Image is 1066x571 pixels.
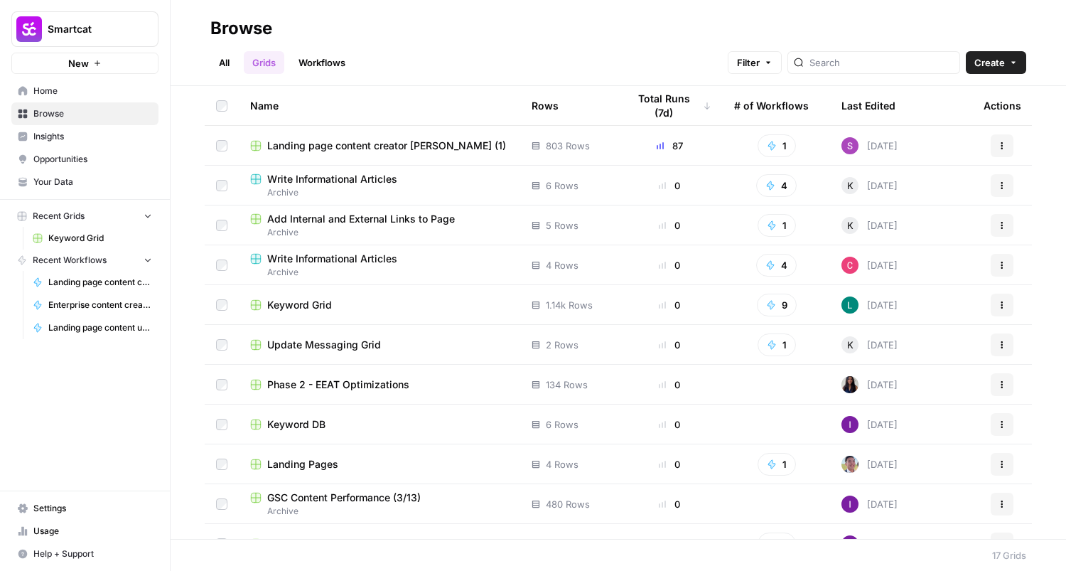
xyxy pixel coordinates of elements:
[26,271,158,294] a: Landing page content creator
[841,86,895,125] div: Last Edited
[11,171,158,193] a: Your Data
[33,548,152,560] span: Help + Support
[210,17,272,40] div: Browse
[809,55,954,70] input: Search
[546,457,578,471] span: 4 Rows
[546,417,578,432] span: 6 Rows
[68,56,89,70] span: New
[841,137,858,154] img: lizmd7tukmnrxcjbex5nlhrzbzem
[628,457,711,471] div: 0
[756,174,797,197] button: 4
[48,22,134,36] span: Smartcat
[628,298,711,312] div: 0
[267,252,397,266] span: Write Informational Articles
[11,53,158,74] button: New
[628,178,711,193] div: 0
[628,86,711,125] div: Total Runs (7d)
[244,51,284,74] a: Grids
[11,206,158,227] button: Recent Grids
[841,297,898,314] div: [DATE]
[16,16,42,42] img: Smartcat Logo
[33,254,107,267] span: Recent Workflows
[267,139,506,153] span: Landing page content creator [PERSON_NAME] (1)
[26,316,158,339] a: Landing page content updater
[757,294,797,316] button: 9
[758,214,796,237] button: 1
[546,298,593,312] span: 1.14k Rows
[250,338,509,352] a: Update Messaging Grid
[250,266,509,279] span: Archive
[250,172,509,199] a: Write Informational ArticlesArchive
[756,254,797,277] button: 4
[26,294,158,316] a: Enterprise content creator
[250,457,509,471] a: Landing Pages
[841,376,898,393] div: [DATE]
[250,86,509,125] div: Name
[628,338,711,352] div: 0
[841,257,898,274] div: [DATE]
[628,378,711,392] div: 0
[267,298,332,312] span: Keyword Grid
[532,86,559,125] div: Rows
[250,139,509,153] a: Landing page content creator [PERSON_NAME] (1)
[966,51,1026,74] button: Create
[250,505,509,518] span: Archive
[758,134,796,157] button: 1
[758,533,796,555] button: 1
[290,51,354,74] a: Workflows
[628,417,711,432] div: 0
[267,378,409,392] span: Phase 2 - EEAT Optimizations
[628,497,711,511] div: 0
[847,178,854,193] span: K
[33,107,152,120] span: Browse
[841,496,858,513] img: rttthfqagq9o9phgx6vgk6kzmwrp
[33,210,85,223] span: Recent Grids
[847,218,854,233] span: K
[546,178,578,193] span: 6 Rows
[628,258,711,272] div: 0
[33,85,152,97] span: Home
[841,535,858,553] img: rttthfqagq9o9phgx6vgk6kzmwrp
[841,535,898,553] div: [DATE]
[546,338,578,352] span: 2 Rows
[210,51,238,74] a: All
[26,227,158,250] a: Keyword Grid
[250,378,509,392] a: Phase 2 - EEAT Optimizations
[841,217,898,234] div: [DATE]
[250,298,509,312] a: Keyword Grid
[841,456,898,473] div: [DATE]
[841,137,898,154] div: [DATE]
[11,250,158,271] button: Recent Workflows
[250,491,509,518] a: GSC Content Performance (3/13)Archive
[841,416,858,433] img: rttthfqagq9o9phgx6vgk6kzmwrp
[11,102,158,125] a: Browse
[267,212,455,226] span: Add Internal and External Links to Page
[628,139,711,153] div: 87
[267,172,397,186] span: Write Informational Articles
[267,491,421,505] span: GSC Content Performance (3/13)
[250,537,509,551] a: Landing page content creator [PERSON_NAME] (2)
[734,86,809,125] div: # of Workflows
[250,186,509,199] span: Archive
[250,226,509,239] span: Archive
[267,537,508,551] span: Landing page content creator [PERSON_NAME] (2)
[11,11,158,47] button: Workspace: Smartcat
[250,212,509,239] a: Add Internal and External Links to PageArchive
[33,130,152,143] span: Insights
[11,520,158,543] a: Usage
[11,497,158,520] a: Settings
[737,55,760,70] span: Filter
[628,537,711,551] div: 0
[267,417,325,432] span: Keyword DB
[11,543,158,565] button: Help + Support
[33,525,152,538] span: Usage
[33,153,152,166] span: Opportunities
[48,232,152,245] span: Keyword Grid
[546,537,578,551] span: 5 Rows
[267,457,338,471] span: Landing Pages
[974,55,1005,70] span: Create
[628,218,711,233] div: 0
[758,333,796,356] button: 1
[546,378,588,392] span: 134 Rows
[841,376,858,393] img: rox323kbkgutb4wcij4krxobkpon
